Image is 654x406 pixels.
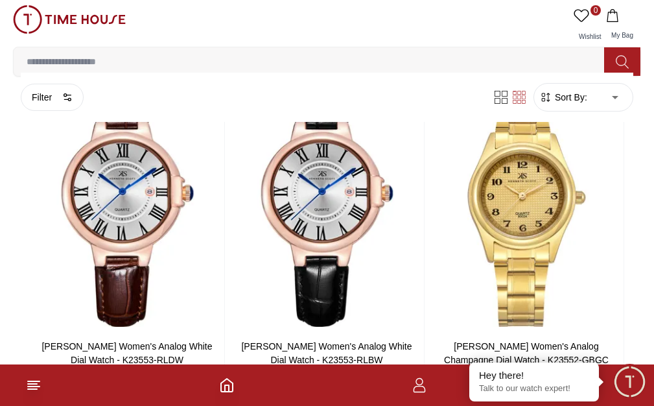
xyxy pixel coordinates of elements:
a: [PERSON_NAME] Women's Analog Champagne Dial Watch - K23552-GBGC [444,341,609,365]
button: Sort By: [539,91,587,104]
button: Filter [21,84,84,111]
a: 0Wishlist [571,5,603,47]
div: Hey there! [479,369,589,382]
img: Kenneth Scott Women's Analog White Dial Watch - K23553-RLDW [30,81,224,329]
img: Kenneth Scott Women's Analog White Dial Watch - K23553-RLBW [230,81,424,329]
span: Wishlist [574,33,606,40]
div: Chat Widget [612,364,648,400]
span: My Bag [606,32,638,39]
img: ... [13,5,126,34]
span: 0 [590,5,601,16]
a: [PERSON_NAME] Women's Analog White Dial Watch - K23553-RLDW [41,341,212,365]
a: Home [219,377,235,393]
button: My Bag [603,5,641,47]
a: [PERSON_NAME] Women's Analog White Dial Watch - K23553-RLBW [241,341,412,365]
p: Talk to our watch expert! [479,383,589,394]
span: Sort By: [552,91,587,104]
img: Kenneth Scott Women's Analog Champagne Dial Watch - K23552-GBGC [430,81,624,329]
